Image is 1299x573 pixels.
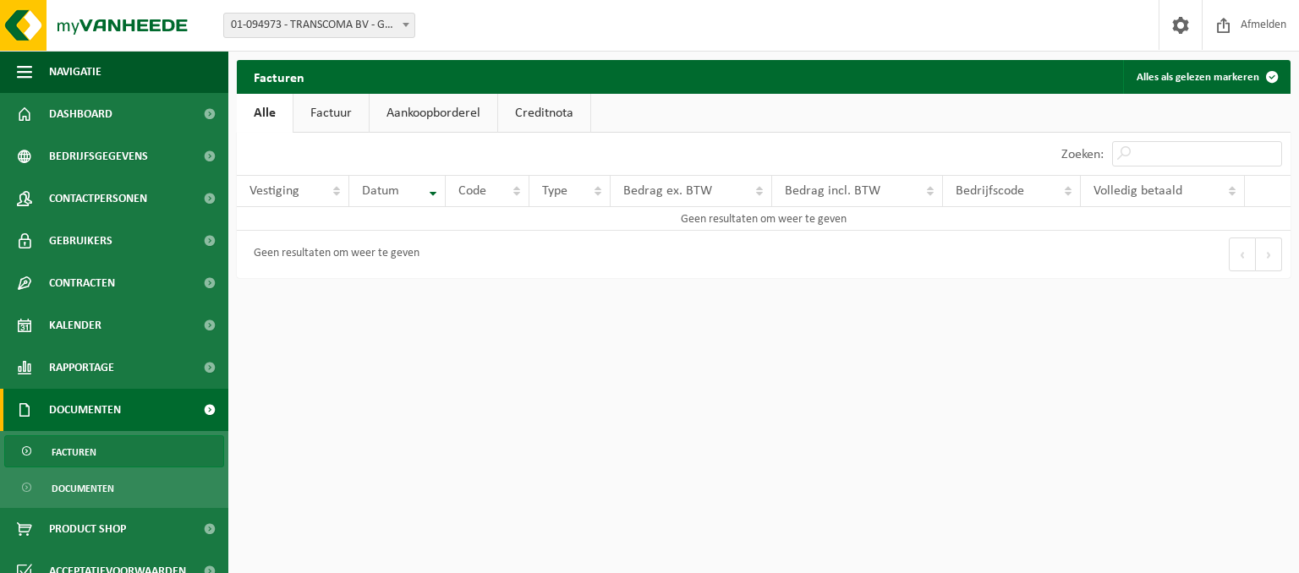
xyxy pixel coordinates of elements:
span: Rapportage [49,347,114,389]
span: Vestiging [249,184,299,198]
h2: Facturen [237,60,321,93]
span: Bedrijfsgegevens [49,135,148,177]
span: 01-094973 - TRANSCOMA BV - GENK [224,14,414,37]
label: Zoeken: [1061,148,1104,161]
a: Aankoopborderel [370,94,497,133]
span: Datum [362,184,399,198]
span: Bedrijfscode [956,184,1024,198]
span: Contactpersonen [49,177,147,220]
span: Documenten [49,389,121,431]
span: Facturen [52,436,96,468]
span: Type [542,184,567,198]
span: Code [458,184,486,198]
a: Documenten [4,472,224,504]
span: Product Shop [49,508,126,550]
span: Bedrag incl. BTW [785,184,880,198]
div: Geen resultaten om weer te geven [245,239,419,270]
span: Volledig betaald [1093,184,1182,198]
button: Previous [1229,237,1256,271]
span: Gebruikers [49,220,112,262]
span: Kalender [49,304,101,347]
span: Dashboard [49,93,112,135]
button: Next [1256,237,1282,271]
span: Bedrag ex. BTW [623,184,712,198]
a: Creditnota [498,94,590,133]
a: Alle [237,94,293,133]
a: Factuur [293,94,369,133]
span: Documenten [52,472,114,505]
span: Navigatie [49,51,101,93]
span: Contracten [49,262,115,304]
span: 01-094973 - TRANSCOMA BV - GENK [223,13,415,38]
a: Facturen [4,435,224,467]
button: Alles als gelezen markeren [1123,60,1289,94]
iframe: chat widget [8,536,282,573]
td: Geen resultaten om weer te geven [237,207,1291,231]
